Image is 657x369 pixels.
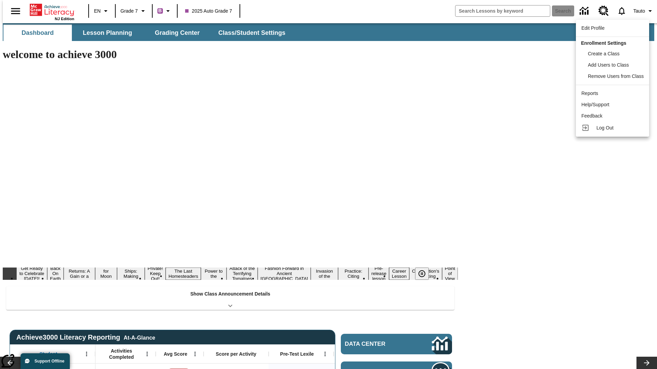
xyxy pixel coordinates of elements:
[581,25,605,31] span: Edit Profile
[588,62,629,68] span: Add Users to Class
[3,5,100,12] body: Maximum 600 characters Press Escape to exit toolbar Press Alt + F10 to reach toolbar
[588,51,620,56] span: Create a Class
[588,73,644,79] span: Remove Users from Class
[596,125,614,131] span: Log Out
[581,91,598,96] span: Reports
[581,113,602,119] span: Feedback
[581,102,609,107] span: Help/Support
[581,40,626,46] span: Enrollment Settings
